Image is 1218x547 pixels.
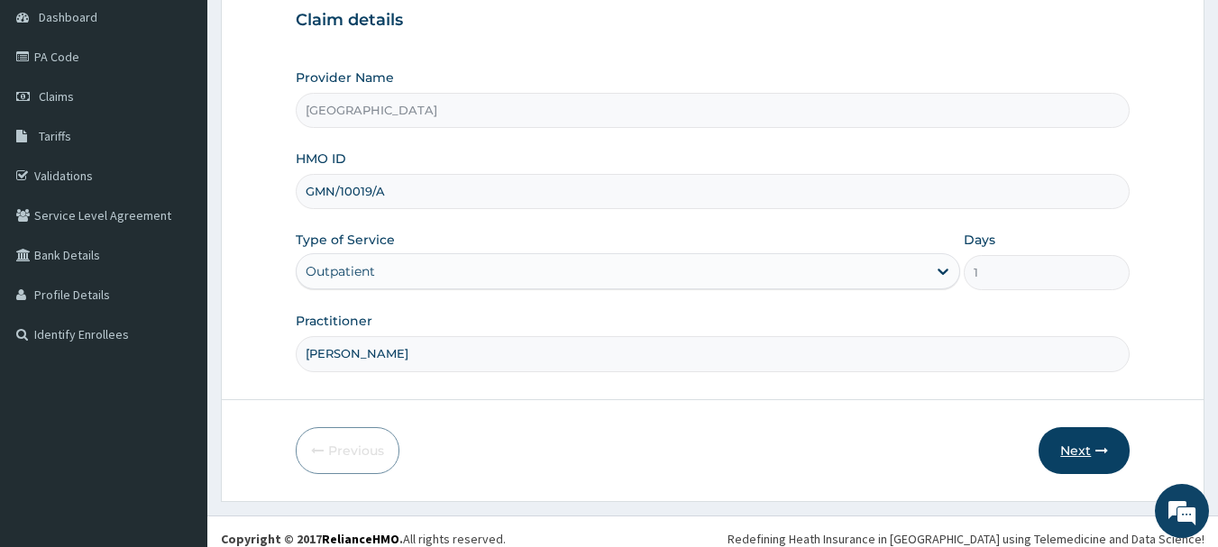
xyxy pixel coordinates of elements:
strong: Copyright © 2017 . [221,531,403,547]
span: Claims [39,88,74,105]
button: Next [1039,427,1130,474]
div: Minimize live chat window [296,9,339,52]
span: Tariffs [39,128,71,144]
label: Provider Name [296,68,394,87]
div: Chat with us now [94,101,303,124]
div: Outpatient [306,262,375,280]
span: Dashboard [39,9,97,25]
label: HMO ID [296,150,346,168]
a: RelianceHMO [322,531,399,547]
span: We're online! [105,160,249,342]
img: d_794563401_company_1708531726252_794563401 [33,90,73,135]
button: Previous [296,427,399,474]
textarea: Type your message and hit 'Enter' [9,360,343,423]
label: Type of Service [296,231,395,249]
input: Enter HMO ID [296,174,1131,209]
input: Enter Name [296,336,1131,371]
h3: Claim details [296,11,1131,31]
label: Practitioner [296,312,372,330]
label: Days [964,231,995,249]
